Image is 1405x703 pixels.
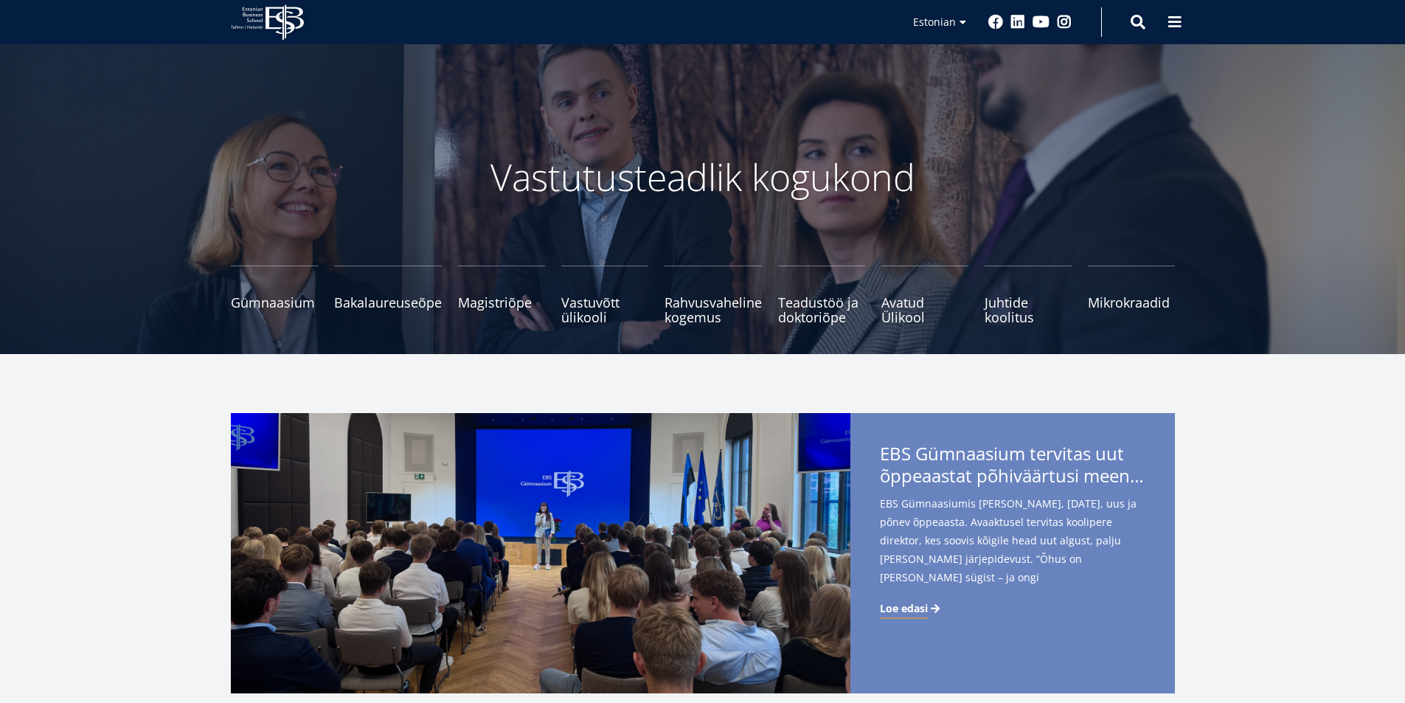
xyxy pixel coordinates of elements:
[334,295,442,310] span: Bakalaureuseõpe
[561,295,648,325] span: Vastuvõtt ülikooli
[1010,15,1025,30] a: Linkedin
[778,266,865,325] a: Teadustöö ja doktoriõpe
[334,266,442,325] a: Bakalaureuseõpe
[880,443,1145,491] span: EBS Gümnaasium tervitas uut
[665,266,762,325] a: Rahvusvaheline kogemus
[880,494,1145,610] span: EBS Gümnaasiumis [PERSON_NAME], [DATE], uus ja põnev õppeaasta. Avaaktusel tervitas koolipere dir...
[458,295,545,310] span: Magistriõpe
[881,295,968,325] span: Avatud Ülikool
[665,295,762,325] span: Rahvusvaheline kogemus
[312,155,1094,199] p: Vastutusteadlik kogukond
[561,266,648,325] a: Vastuvõtt ülikooli
[1057,15,1072,30] a: Instagram
[231,295,318,310] span: Gümnaasium
[231,266,318,325] a: Gümnaasium
[880,465,1145,487] span: õppeaastat põhiväärtusi meenutades
[880,601,928,616] span: Loe edasi
[988,15,1003,30] a: Facebook
[881,266,968,325] a: Avatud Ülikool
[1033,15,1050,30] a: Youtube
[880,601,943,616] a: Loe edasi
[985,295,1072,325] span: Juhtide koolitus
[985,266,1072,325] a: Juhtide koolitus
[458,266,545,325] a: Magistriõpe
[1088,295,1175,310] span: Mikrokraadid
[778,295,865,325] span: Teadustöö ja doktoriõpe
[231,413,850,693] img: a
[1088,266,1175,325] a: Mikrokraadid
